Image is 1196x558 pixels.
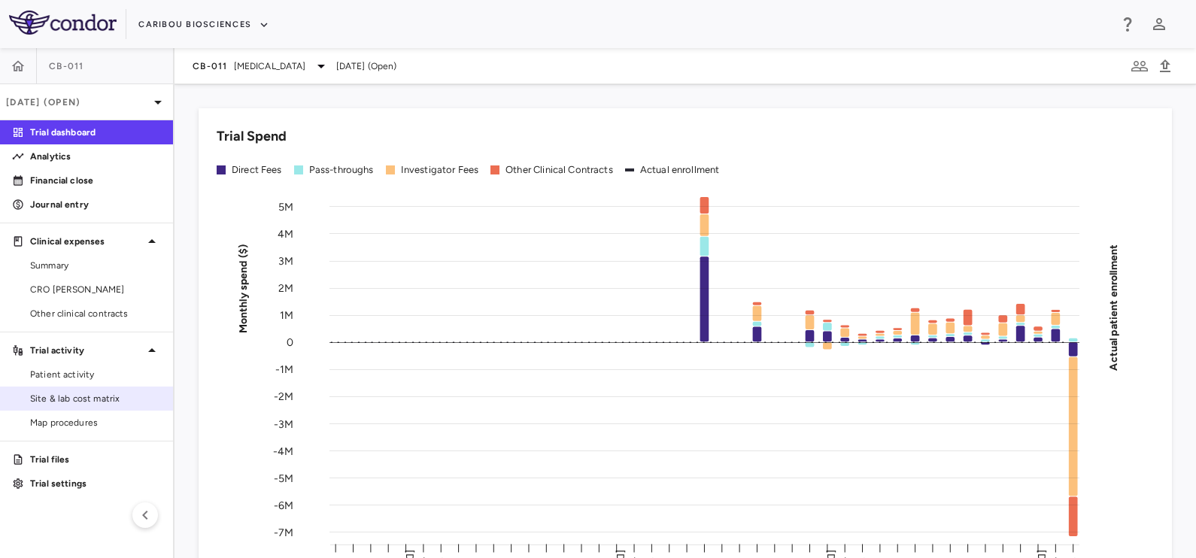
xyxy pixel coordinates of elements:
[274,417,293,430] tspan: -3M
[30,392,161,405] span: Site & lab cost matrix
[278,227,293,240] tspan: 4M
[278,255,293,268] tspan: 3M
[30,368,161,381] span: Patient activity
[9,11,117,35] img: logo-full-SnFGN8VE.png
[30,416,161,429] span: Map procedures
[30,283,161,296] span: CRO [PERSON_NAME]
[287,336,293,349] tspan: 0
[237,244,250,333] tspan: Monthly spend ($)
[30,453,161,466] p: Trial files
[401,163,479,177] div: Investigator Fees
[30,235,143,248] p: Clinical expenses
[138,13,269,37] button: Caribou Biosciences
[6,96,149,109] p: [DATE] (Open)
[30,259,161,272] span: Summary
[1107,244,1120,370] tspan: Actual patient enrollment
[640,163,720,177] div: Actual enrollment
[274,472,293,484] tspan: -5M
[30,477,161,490] p: Trial settings
[278,200,293,213] tspan: 5M
[232,163,282,177] div: Direct Fees
[274,526,293,538] tspan: -7M
[30,198,161,211] p: Journal entry
[217,126,287,147] h6: Trial Spend
[309,163,374,177] div: Pass-throughs
[234,59,306,73] span: [MEDICAL_DATA]
[30,126,161,139] p: Trial dashboard
[273,444,293,457] tspan: -4M
[49,60,84,72] span: CB-011
[278,282,293,295] tspan: 2M
[30,307,161,320] span: Other clinical contracts
[30,344,143,357] p: Trial activity
[275,363,293,376] tspan: -1M
[193,60,228,72] span: CB-011
[336,59,397,73] span: [DATE] (Open)
[30,150,161,163] p: Analytics
[274,390,293,403] tspan: -2M
[274,499,293,511] tspan: -6M
[280,309,293,322] tspan: 1M
[30,174,161,187] p: Financial close
[505,163,613,177] div: Other Clinical Contracts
